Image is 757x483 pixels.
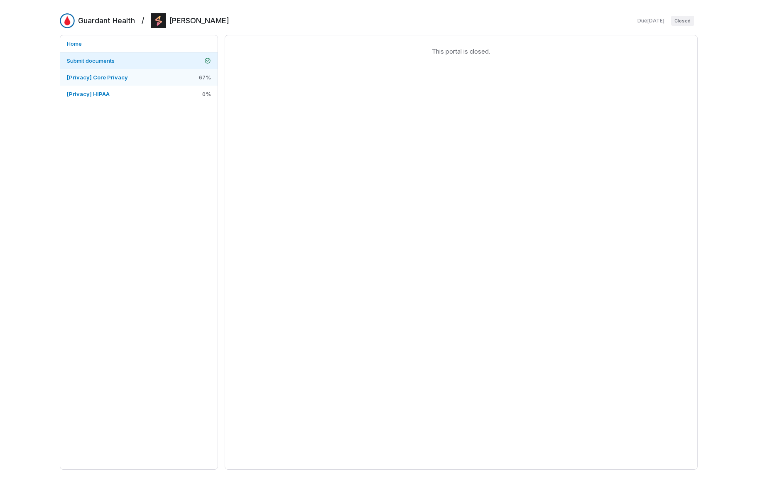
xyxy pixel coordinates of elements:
a: [Privacy] Core Privacy67% [60,69,218,86]
a: [Privacy] HIPAA0% [60,86,218,102]
span: Due [DATE] [637,17,664,24]
span: [Privacy] Core Privacy [67,74,128,81]
span: Closed [671,16,694,26]
h2: [PERSON_NAME] [169,15,229,26]
h2: / [142,13,145,26]
span: [Privacy] HIPAA [67,91,110,97]
span: This portal is closed. [232,47,691,56]
span: Submit documents [67,57,115,64]
span: 67 % [199,74,211,81]
a: Home [60,35,218,52]
span: 0 % [202,90,211,98]
a: Submit documents [60,52,218,69]
h2: Guardant Health [78,15,135,26]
